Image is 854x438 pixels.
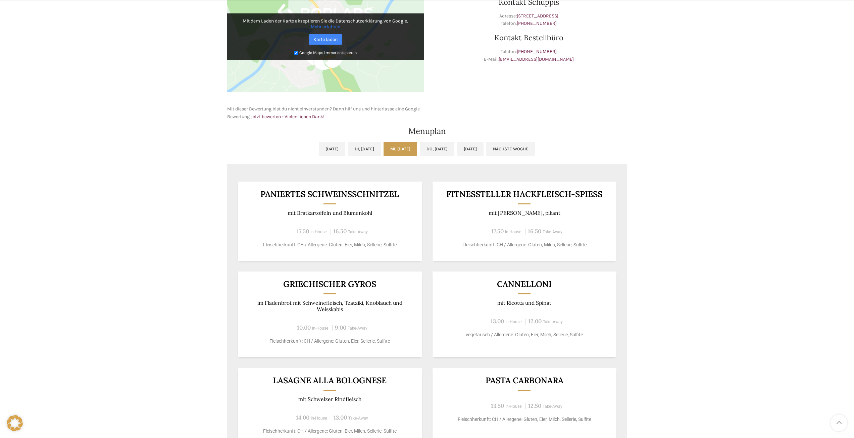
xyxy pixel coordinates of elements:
[333,228,347,235] span: 16.50
[517,13,558,19] a: [STREET_ADDRESS]
[543,230,562,234] span: Take-Away
[227,105,424,120] p: Mit dieser Bewertung bist du nicht einverstanden? Dann hilf uns und hinterlasse eine Google Bewer...
[491,228,504,235] span: 17.50
[431,48,627,63] p: Telefon: E-Mail:
[246,376,413,385] h3: Lasagne alla Bolognese
[297,228,309,235] span: 17.50
[441,280,608,288] h3: Cannelloni
[246,210,413,216] p: mit Bratkartoffeln und Blumenkohl
[441,210,608,216] p: mit [PERSON_NAME], pikant
[335,324,346,331] span: 9.00
[296,414,309,421] span: 14.00
[319,142,345,156] a: [DATE]
[491,318,504,325] span: 13.00
[441,241,608,248] p: Fleischherkunft: CH / Allergene: Gluten, Milch, Sellerie, Sulfite
[457,142,484,156] a: [DATE]
[543,404,562,409] span: Take-Away
[441,300,608,306] p: mit Ricotta und Spinat
[297,324,311,331] span: 10.00
[246,300,413,313] p: im Fladenbrot mit Schweinefleisch, Tzatziki, Knoblauch und Weisskabis
[431,12,627,28] p: Adresse: Telefon:
[505,320,522,324] span: In-House
[294,51,298,55] input: Google Maps immer entsperren
[831,415,847,431] a: Scroll to top button
[486,142,535,156] a: Nächste Woche
[528,228,541,235] span: 16.50
[309,34,342,45] a: Karte laden
[348,326,367,331] span: Take-Away
[441,331,608,338] p: vegetarisch / Allergene: Gluten, Eier, Milch, Sellerie, Sulfite
[246,396,413,402] p: mit Schweizer Rindfleisch
[227,127,627,135] h2: Menuplan
[517,49,557,54] a: [PHONE_NUMBER]
[246,241,413,248] p: Fleischherkunft: CH / Allergene: Gluten, Eier, Milch, Sellerie, Sulfite
[251,114,324,119] a: Jetzt bewerten - Vielen lieben Dank!
[246,428,413,435] p: Fleischherkunft: CH / Allergene: Gluten, Eier, Milch, Sellerie, Sulfite
[246,190,413,198] h3: Paniertes Schweinsschnitzel
[232,18,419,30] p: Mit dem Laden der Karte akzeptieren Sie die Datenschutzerklärung von Google.
[348,230,368,234] span: Take-Away
[528,402,541,409] span: 12.50
[299,50,357,55] small: Google Maps immer entsperren
[517,20,557,26] a: [PHONE_NUMBER]
[441,190,608,198] h3: Fitnessteller Hackfleisch-Spiess
[246,280,413,288] h3: Griechischer Gyros
[311,416,327,421] span: In-House
[312,326,329,331] span: In-House
[420,142,454,156] a: Do, [DATE]
[348,142,381,156] a: Di, [DATE]
[505,404,522,409] span: In-House
[499,56,574,62] a: [EMAIL_ADDRESS][DOMAIN_NAME]
[441,416,608,423] p: Fleischherkunft: CH / Allergene: Gluten, Eier, Milch, Sellerie, Sulfite
[431,34,627,41] h3: Kontakt Bestellbüro
[491,402,504,409] span: 13.50
[441,376,608,385] h3: Pasta Carbonara
[246,338,413,345] p: Fleischherkunft: CH / Allergene: Gluten, Eier, Sellerie, Sulfite
[528,318,542,325] span: 12.00
[505,230,521,234] span: In-House
[310,230,327,234] span: In-House
[384,142,417,156] a: Mi, [DATE]
[543,320,563,324] span: Take-Away
[348,416,368,421] span: Take-Away
[334,414,347,421] span: 13.00
[311,24,340,30] a: Mehr erfahren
